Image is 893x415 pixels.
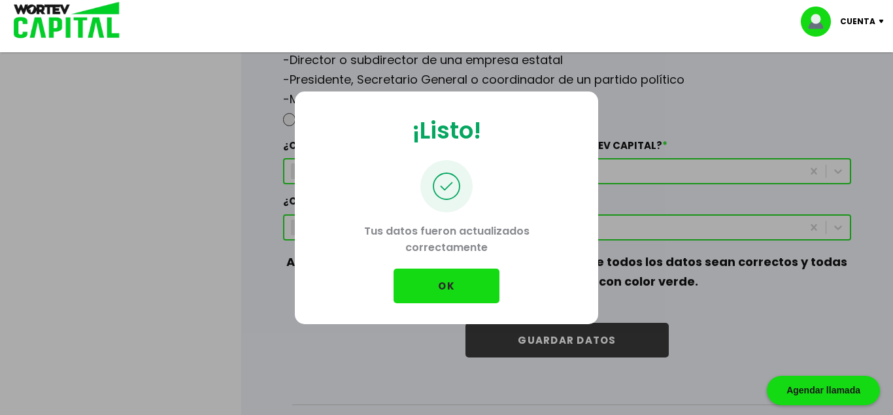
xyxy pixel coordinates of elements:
[420,160,473,212] img: palomita
[801,7,840,37] img: profile-image
[316,212,577,269] p: Tus datos fueron actualizados correctamente
[394,269,499,303] button: OK
[412,112,481,148] p: ¡Listo!
[840,12,875,31] p: Cuenta
[767,376,880,405] div: Agendar llamada
[875,20,893,24] img: icon-down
